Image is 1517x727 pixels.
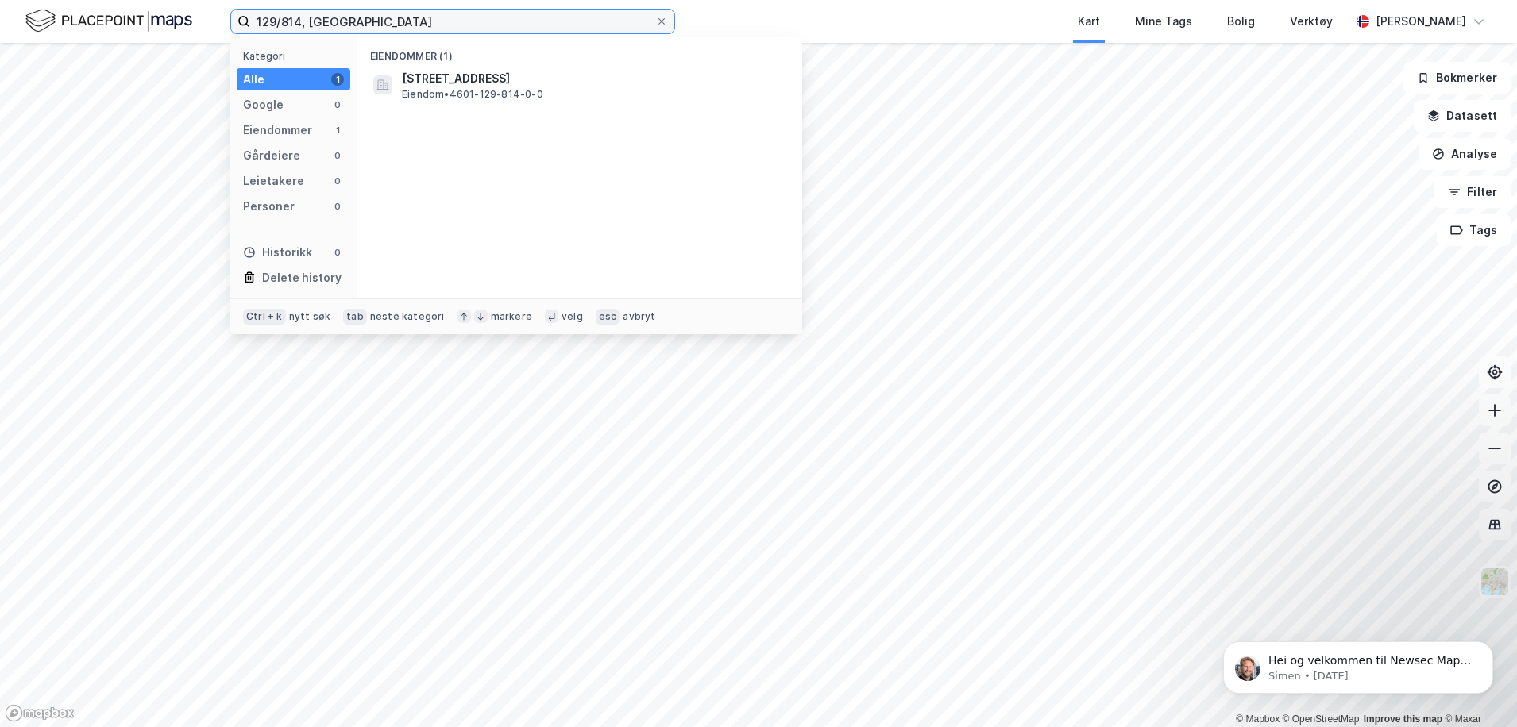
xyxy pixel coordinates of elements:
[1437,214,1511,246] button: Tags
[25,7,192,35] img: logo.f888ab2527a4732fd821a326f86c7f29.svg
[1419,138,1511,170] button: Analyse
[491,310,532,323] div: markere
[1283,714,1360,725] a: OpenStreetMap
[357,37,802,66] div: Eiendommer (1)
[370,310,445,323] div: neste kategori
[1403,62,1511,94] button: Bokmerker
[1414,100,1511,132] button: Datasett
[623,310,655,323] div: avbryt
[243,197,295,216] div: Personer
[262,268,342,287] div: Delete history
[343,309,367,325] div: tab
[5,704,75,722] a: Mapbox homepage
[331,73,344,86] div: 1
[331,124,344,137] div: 1
[331,175,344,187] div: 0
[243,243,312,262] div: Historikk
[331,246,344,259] div: 0
[1199,608,1517,719] iframe: Intercom notifications message
[250,10,655,33] input: Søk på adresse, matrikkel, gårdeiere, leietakere eller personer
[1236,714,1280,725] a: Mapbox
[1376,12,1466,31] div: [PERSON_NAME]
[243,50,350,62] div: Kategori
[243,121,312,140] div: Eiendommer
[1364,714,1442,725] a: Improve this map
[243,171,304,190] div: Leietakere
[1290,12,1333,31] div: Verktøy
[402,88,543,101] span: Eiendom • 4601-129-814-0-0
[596,309,620,325] div: esc
[243,309,286,325] div: Ctrl + k
[289,310,331,323] div: nytt søk
[562,310,583,323] div: velg
[243,95,284,114] div: Google
[1434,176,1511,208] button: Filter
[1135,12,1192,31] div: Mine Tags
[331,149,344,162] div: 0
[1078,12,1100,31] div: Kart
[331,98,344,111] div: 0
[1480,567,1510,597] img: Z
[243,70,264,89] div: Alle
[1227,12,1255,31] div: Bolig
[331,200,344,213] div: 0
[243,146,300,165] div: Gårdeiere
[402,69,783,88] span: [STREET_ADDRESS]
